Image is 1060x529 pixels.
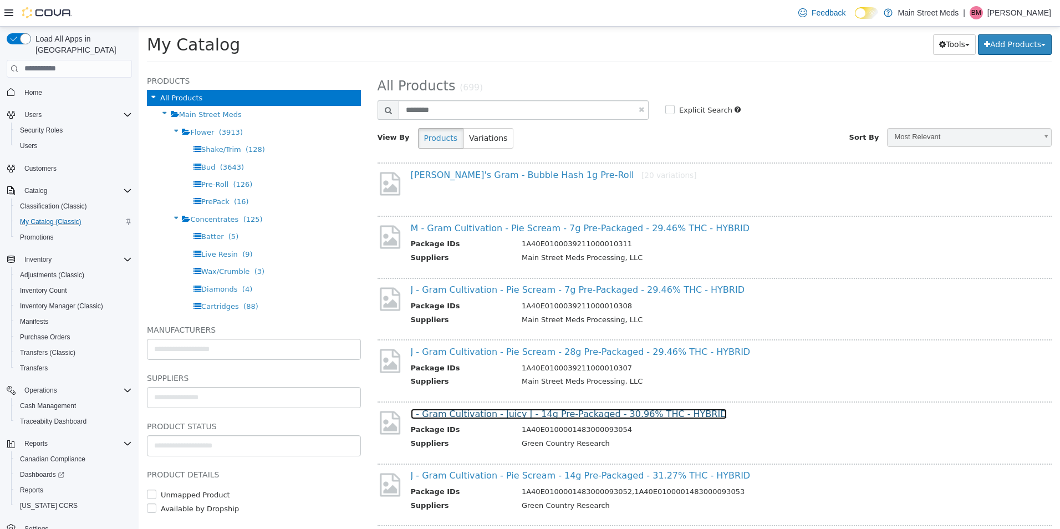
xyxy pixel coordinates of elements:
[20,348,75,357] span: Transfers (Classic)
[375,226,889,240] td: Main Street Meds Processing, LLC
[272,143,558,154] a: [PERSON_NAME]'s Gram - Bubble Hash 1g Pre-Roll[20 variations]
[16,231,58,244] a: Promotions
[11,360,136,376] button: Transfers
[375,212,889,226] td: 1A40E0100039211000010311
[16,415,132,428] span: Traceabilty Dashboard
[272,411,375,425] th: Suppliers
[11,267,136,283] button: Adjustments (Classic)
[20,286,67,295] span: Inventory Count
[16,299,108,313] a: Inventory Manager (Classic)
[16,200,91,213] a: Classification (Classic)
[24,255,52,264] span: Inventory
[116,241,126,249] span: (3)
[11,298,136,314] button: Inventory Manager (Classic)
[8,441,222,455] h5: Product Details
[63,154,90,162] span: Pre-Roll
[24,186,47,195] span: Catalog
[16,346,132,359] span: Transfers (Classic)
[11,467,136,482] a: Dashboards
[16,468,69,481] a: Dashboards
[2,107,136,123] button: Users
[272,336,375,350] th: Package IDs
[8,8,101,28] span: My Catalog
[20,437,132,450] span: Reports
[52,189,100,197] span: Concentrates
[11,283,136,298] button: Inventory Count
[63,241,111,249] span: Wax/Crumble
[24,110,42,119] span: Users
[749,102,898,119] span: Most Relevant
[970,6,983,19] div: Blake Martin
[272,460,375,474] th: Package IDs
[20,162,61,175] a: Customers
[16,200,132,213] span: Classification (Classic)
[16,346,80,359] a: Transfers (Classic)
[11,414,136,429] button: Traceabilty Dashboard
[16,139,42,152] a: Users
[8,393,222,406] h5: Product Status
[375,398,889,411] td: 1A40E0100001483000093054
[272,288,375,302] th: Suppliers
[272,258,607,268] a: J - Gram Cultivation - Pie Scream - 7g Pre-Packaged - 29.46% THC - HYBRID
[375,460,889,474] td: 1A40E0100001483000093052,1A40E0100001483000093053
[239,197,264,224] img: missing-image.png
[19,477,100,488] label: Available by Dropship
[11,199,136,214] button: Classification (Classic)
[855,7,878,19] input: Dark Mode
[20,333,70,342] span: Purchase Orders
[20,271,84,279] span: Adjustments (Classic)
[63,119,103,127] span: Shake/Trim
[2,84,136,100] button: Home
[105,189,124,197] span: (125)
[24,439,48,448] span: Reports
[16,124,132,137] span: Security Roles
[16,399,80,413] a: Cash Management
[2,436,136,451] button: Reports
[16,268,132,282] span: Adjustments (Classic)
[22,7,72,18] img: Cova
[20,302,103,311] span: Inventory Manager (Classic)
[11,138,136,154] button: Users
[20,253,56,266] button: Inventory
[20,126,63,135] span: Security Roles
[104,258,114,267] span: (4)
[239,321,264,348] img: missing-image.png
[538,78,594,89] label: Explicit Search
[272,226,375,240] th: Suppliers
[239,106,271,115] span: View By
[16,484,48,497] a: Reports
[90,206,100,214] span: (5)
[2,383,136,398] button: Operations
[16,468,132,481] span: Dashboards
[16,330,75,344] a: Purchase Orders
[11,498,136,513] button: [US_STATE] CCRS
[239,259,264,286] img: missing-image.png
[16,330,132,344] span: Purchase Orders
[16,284,72,297] a: Inventory Count
[8,297,222,310] h5: Manufacturers
[16,499,132,512] span: Washington CCRS
[16,399,132,413] span: Cash Management
[375,349,889,363] td: Main Street Meds Processing, LLC
[16,362,52,375] a: Transfers
[20,384,62,397] button: Operations
[81,136,105,145] span: (3643)
[321,56,344,66] small: (699)
[375,411,889,425] td: Green Country Research
[63,206,85,214] span: Batter
[16,139,132,152] span: Users
[839,8,913,28] button: Add Products
[63,136,77,145] span: Bud
[20,486,43,495] span: Reports
[105,276,120,284] span: (88)
[272,398,375,411] th: Package IDs
[20,184,52,197] button: Catalog
[8,345,222,358] h5: Suppliers
[16,315,53,328] a: Manifests
[63,276,100,284] span: Cartridges
[16,499,82,512] a: [US_STATE] CCRS
[2,160,136,176] button: Customers
[963,6,965,19] p: |
[794,2,850,24] a: Feedback
[107,119,126,127] span: (128)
